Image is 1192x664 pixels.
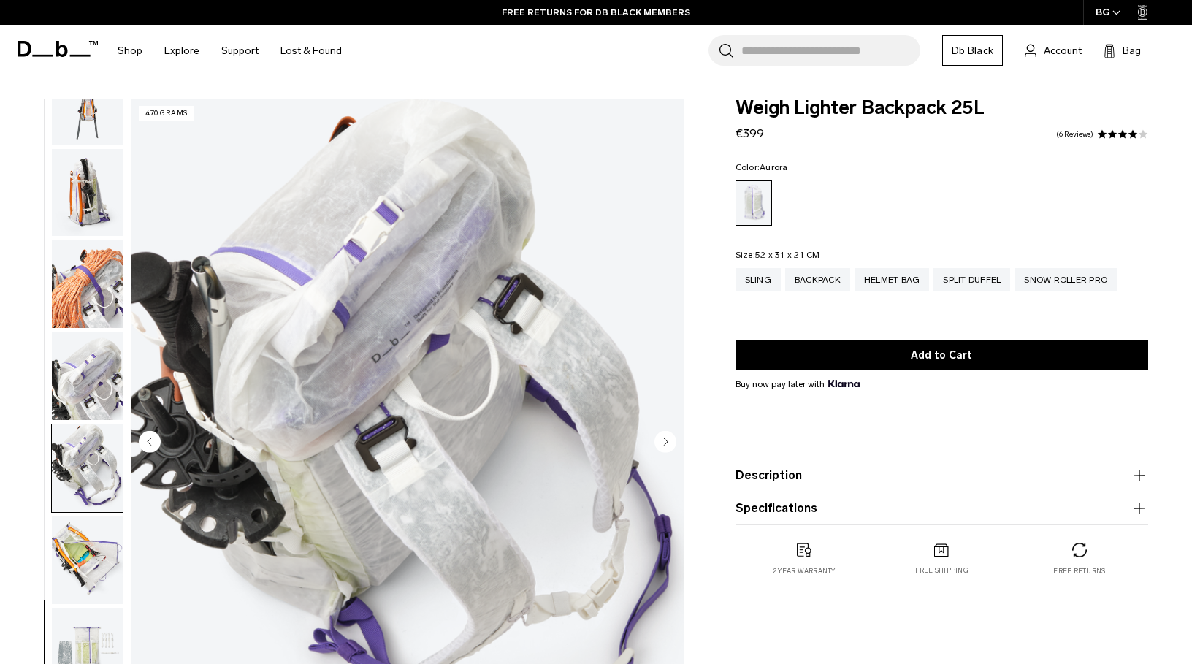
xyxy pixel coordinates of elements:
[52,332,123,420] img: Weigh_Lighter_Backpack_25L_12.png
[51,56,123,145] button: Weigh_Lighter_Backpack_25L_9.png
[139,106,194,121] p: 470 grams
[118,25,142,77] a: Shop
[1044,43,1082,58] span: Account
[755,250,820,260] span: 52 x 31 x 21 CM
[52,149,123,237] img: Weigh_Lighter_Backpack_25L_10.png
[1015,268,1117,291] a: Snow Roller Pro
[736,126,764,140] span: €399
[51,516,123,605] button: Weigh_Lighter_Backpack_25L_14.png
[736,163,788,172] legend: Color:
[736,467,1148,484] button: Description
[51,148,123,237] button: Weigh_Lighter_Backpack_25L_10.png
[785,268,850,291] a: Backpack
[760,162,788,172] span: Aurora
[164,25,199,77] a: Explore
[52,57,123,145] img: Weigh_Lighter_Backpack_25L_9.png
[736,99,1148,118] span: Weigh Lighter Backpack 25L
[52,424,123,512] img: Weigh_Lighter_Backpack_25L_13.png
[736,500,1148,517] button: Specifications
[942,35,1003,66] a: Db Black
[1104,42,1141,59] button: Bag
[933,268,1010,291] a: Split Duffel
[1123,43,1141,58] span: Bag
[1056,131,1093,138] a: 6 reviews
[915,565,968,576] p: Free shipping
[1053,566,1105,576] p: Free returns
[52,240,123,328] img: Weigh_Lighter_Backpack_25L_11.png
[502,6,690,19] a: FREE RETURNS FOR DB BLACK MEMBERS
[107,25,353,77] nav: Main Navigation
[773,566,836,576] p: 2 year warranty
[51,240,123,329] button: Weigh_Lighter_Backpack_25L_11.png
[736,268,781,291] a: Sling
[828,380,860,387] img: {"height" => 20, "alt" => "Klarna"}
[1025,42,1082,59] a: Account
[736,251,820,259] legend: Size:
[736,378,860,391] span: Buy now pay later with
[280,25,342,77] a: Lost & Found
[654,431,676,456] button: Next slide
[52,516,123,604] img: Weigh_Lighter_Backpack_25L_14.png
[855,268,930,291] a: Helmet Bag
[221,25,259,77] a: Support
[51,332,123,421] button: Weigh_Lighter_Backpack_25L_12.png
[736,180,772,226] a: Aurora
[139,431,161,456] button: Previous slide
[736,340,1148,370] button: Add to Cart
[51,424,123,513] button: Weigh_Lighter_Backpack_25L_13.png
